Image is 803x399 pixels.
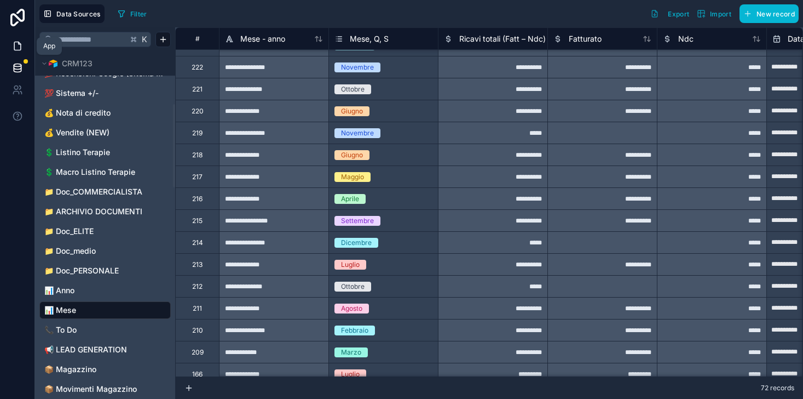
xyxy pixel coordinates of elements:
[192,326,203,335] div: 210
[44,364,164,375] a: 📦 Magazzino
[39,144,171,161] div: 💲 Listino Terapie
[44,186,142,197] span: 📁 Doc_COMMERCIALISTA
[668,10,689,18] span: Export
[740,4,799,23] button: New record
[192,238,203,247] div: 214
[39,301,171,319] div: 📊 Mese
[341,369,360,379] div: Luglio
[39,124,171,141] div: 💰 Vendite (NEW)
[44,246,96,256] span: 📁 Doc_medio
[192,216,203,225] div: 215
[192,173,203,181] div: 217
[240,33,285,44] span: Mese - anno
[56,10,101,18] span: Data Sources
[341,62,374,72] div: Novembre
[44,226,94,237] span: 📁 Doc_ELITE
[62,58,93,69] span: CRM123
[341,260,360,270] div: Luglio
[341,304,362,314] div: Agosto
[44,265,119,276] span: 📁 Doc_PERSONALE
[44,285,164,296] a: 📊 Anno
[735,4,799,23] a: New record
[193,304,202,313] div: 211
[44,88,164,99] a: 💯 Sistema +/-
[39,203,171,220] div: 📁 ARCHIVIO DOCUMENTI
[756,10,795,18] span: New record
[44,305,164,316] a: 📊 Mese
[44,127,164,138] a: 💰 Vendite (NEW)
[44,344,127,355] span: 📢 LEAD GENERATION
[44,285,74,296] span: 📊 Anno
[39,282,171,299] div: 📊 Anno
[44,324,164,335] a: 📞 To Do
[39,4,105,23] button: Data Sources
[710,10,731,18] span: Import
[341,128,374,138] div: Novembre
[341,106,363,116] div: Giugno
[113,5,151,22] button: Filter
[693,4,735,23] button: Import
[44,206,142,217] span: 📁 ARCHIVIO DOCUMENTI
[44,364,96,375] span: 📦 Magazzino
[44,107,111,118] span: 💰 Nota di credito
[350,33,389,44] span: Mese, Q, S
[43,42,55,50] div: App
[192,85,203,94] div: 221
[341,326,368,335] div: Febbraio
[39,361,171,378] div: 📦 Magazzino
[44,305,76,316] span: 📊 Mese
[44,107,164,118] a: 💰 Nota di credito
[44,88,99,99] span: 💯 Sistema +/-
[39,56,164,71] button: Airtable LogoCRM123
[192,129,203,138] div: 219
[141,36,148,43] span: K
[192,195,203,203] div: 216
[39,223,171,240] div: 📁 Doc_ELITE
[44,226,164,237] a: 📁 Doc_ELITE
[39,262,171,280] div: 📁 Doc_PERSONALE
[39,163,171,181] div: 💲 Macro Listino Terapie
[192,107,204,116] div: 220
[341,194,359,204] div: Aprile
[459,33,546,44] span: Ricavi totali (Fatt – Ndc)
[192,151,203,159] div: 218
[341,282,365,292] div: Ottobre
[569,33,602,44] span: Fatturato
[39,104,171,122] div: 💰 Nota di credito
[44,186,164,197] a: 📁 Doc_COMMERCIALISTA
[341,238,372,248] div: Dicembre
[192,370,203,379] div: 166
[192,260,203,269] div: 213
[39,341,171,358] div: 📢 LEAD GENERATION
[341,84,365,94] div: Ottobre
[44,384,164,395] a: 📦 Movimenti Magazzino
[192,63,203,72] div: 222
[192,282,203,291] div: 212
[44,167,135,178] span: 💲 Macro Listino Terapie
[39,380,171,398] div: 📦 Movimenti Magazzino
[39,321,171,339] div: 📞 To Do
[646,4,693,23] button: Export
[49,59,57,68] img: Airtable Logo
[341,347,361,357] div: Marzo
[192,348,204,357] div: 209
[44,384,137,395] span: 📦 Movimenti Magazzino
[44,167,164,178] a: 💲 Macro Listino Terapie
[130,10,147,18] span: Filter
[341,150,363,160] div: Giugno
[44,147,164,158] a: 💲 Listino Terapie
[44,246,164,256] a: 📁 Doc_medio
[44,147,110,158] span: 💲 Listino Terapie
[44,127,109,138] span: 💰 Vendite (NEW)
[39,242,171,260] div: 📁 Doc_medio
[341,216,374,226] div: Settembre
[341,172,364,182] div: Maggio
[44,324,77,335] span: 📞 To Do
[39,84,171,102] div: 💯 Sistema +/-
[761,384,794,392] span: 72 records
[44,206,164,217] a: 📁 ARCHIVIO DOCUMENTI
[44,344,164,355] a: 📢 LEAD GENERATION
[678,33,694,44] span: Ndc
[39,183,171,201] div: 📁 Doc_COMMERCIALISTA
[184,35,211,43] div: #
